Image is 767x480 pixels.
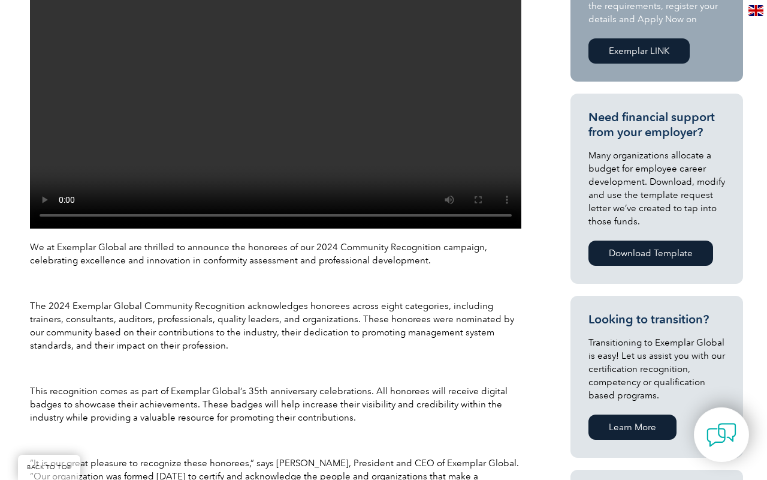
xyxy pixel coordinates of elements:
[588,312,725,327] h3: Looking to transition?
[588,415,677,440] a: Learn More
[30,299,521,352] p: The 2024 Exemplar Global Community Recognition acknowledges honorees across eight categories, inc...
[588,149,725,228] p: Many organizations allocate a budget for employee career development. Download, modify and use th...
[706,420,736,450] img: contact-chat.png
[588,38,690,64] a: Exemplar LINK
[588,110,725,140] h3: Need financial support from your employer?
[18,455,80,480] a: BACK TO TOP
[588,241,713,266] a: Download Template
[748,5,763,16] img: en
[30,385,521,424] p: This recognition comes as part of Exemplar Global’s 35th anniversary celebrations. All honorees w...
[30,241,521,267] p: We at Exemplar Global are thrilled to announce the honorees of our 2024 Community Recognition cam...
[588,336,725,402] p: Transitioning to Exemplar Global is easy! Let us assist you with our certification recognition, c...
